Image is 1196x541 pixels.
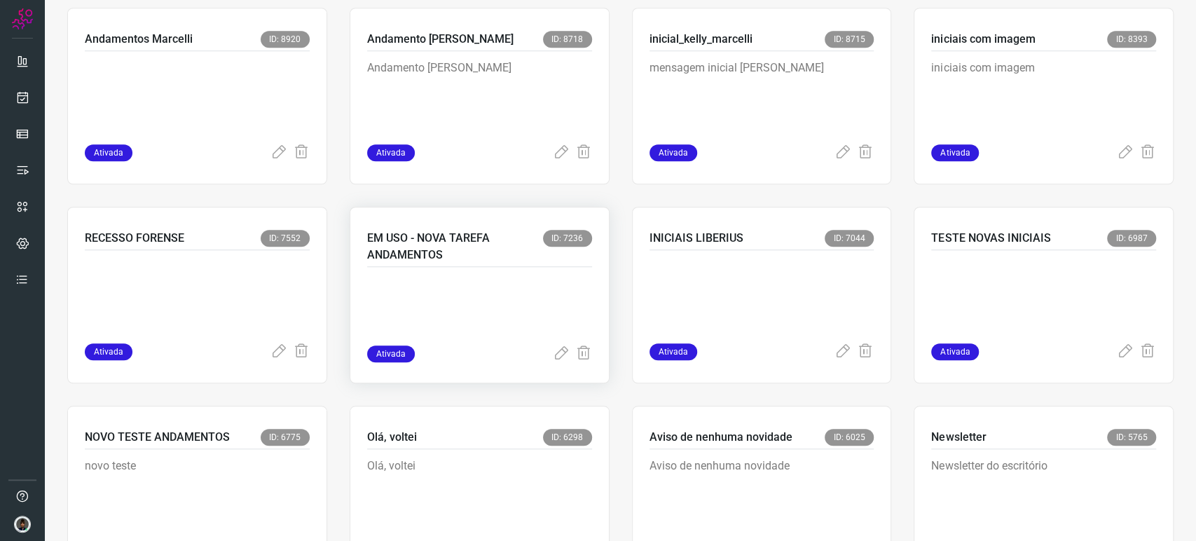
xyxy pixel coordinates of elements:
span: ID: 7236 [543,230,592,247]
span: ID: 6775 [261,429,310,446]
p: INICIAIS LIBERIUS [649,230,743,247]
img: Logo [12,8,33,29]
span: ID: 6298 [543,429,592,446]
span: ID: 8718 [543,31,592,48]
p: EM USO - NOVA TAREFA ANDAMENTOS [367,230,543,263]
p: novo teste [85,458,295,528]
p: Newsletter [931,429,986,446]
span: Ativada [931,144,979,161]
p: Aviso de nenhuma novidade [649,429,792,446]
p: iniciais com imagem [931,31,1035,48]
p: Olá, voltei [367,458,577,528]
span: ID: 8715 [825,31,874,48]
p: TESTE NOVAS INICIAIS [931,230,1050,247]
span: ID: 8393 [1107,31,1156,48]
p: RECESSO FORENSE [85,230,184,247]
p: Andamentos Marcelli [85,31,193,48]
span: Ativada [649,343,697,360]
p: mensagem inicial [PERSON_NAME] [649,60,860,130]
span: ID: 7044 [825,230,874,247]
p: Newsletter do escritório [931,458,1141,528]
span: Ativada [85,144,132,161]
span: Ativada [649,144,697,161]
span: ID: 5765 [1107,429,1156,446]
p: NOVO TESTE ANDAMENTOS [85,429,230,446]
p: inicial_kelly_marcelli [649,31,752,48]
img: d44150f10045ac5288e451a80f22ca79.png [14,516,31,533]
span: Ativada [85,343,132,360]
span: ID: 6025 [825,429,874,446]
p: iniciais com imagem [931,60,1141,130]
span: Ativada [367,144,415,161]
span: ID: 6987 [1107,230,1156,247]
span: ID: 8920 [261,31,310,48]
p: Olá, voltei [367,429,417,446]
span: Ativada [931,343,979,360]
span: ID: 7552 [261,230,310,247]
p: Aviso de nenhuma novidade [649,458,860,528]
span: Ativada [367,345,415,362]
p: Andamento [PERSON_NAME] [367,60,577,130]
p: Andamento [PERSON_NAME] [367,31,514,48]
